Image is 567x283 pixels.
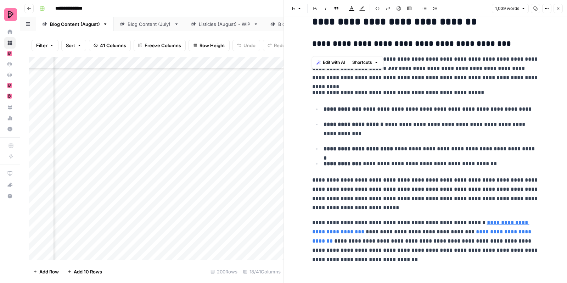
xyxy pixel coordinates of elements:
div: 200 Rows [208,266,240,277]
div: Blog Content (August) [50,21,100,28]
img: mhz6d65ffplwgtj76gcfkrq5icux [7,83,12,88]
a: Blog Content (May) [264,17,336,31]
span: Add Row [39,268,59,275]
button: Freeze Columns [134,40,186,51]
div: What's new? [5,179,15,190]
button: Filter [32,40,58,51]
a: Your Data [4,101,16,113]
button: 1,039 words [492,4,529,13]
button: Add 10 Rows [63,266,106,277]
span: Redo [274,42,285,49]
a: Home [4,26,16,38]
span: Undo [243,42,256,49]
button: Shortcuts [349,58,381,67]
a: Usage [4,112,16,124]
span: 41 Columns [100,42,126,49]
button: Help + Support [4,190,16,202]
button: Edit with AI [314,58,348,67]
img: mhz6d65ffplwgtj76gcfkrq5icux [7,51,12,56]
img: Preply Logo [4,8,17,21]
span: Freeze Columns [145,42,181,49]
a: AirOps Academy [4,168,16,179]
button: Sort [61,40,86,51]
a: Listicles (August) - WIP [185,17,264,31]
div: Blog Content (May) [278,21,322,28]
a: Browse [4,37,16,49]
button: Add Row [29,266,63,277]
img: mhz6d65ffplwgtj76gcfkrq5icux [7,94,12,99]
span: Sort [66,42,75,49]
a: Blog Content (July) [114,17,185,31]
a: Blog Content (August) [36,17,114,31]
div: 18/41 Columns [240,266,283,277]
span: Row Height [200,42,225,49]
div: Listicles (August) - WIP [199,21,251,28]
button: Workspace: Preply [4,6,16,23]
div: Blog Content (July) [128,21,171,28]
span: Filter [36,42,47,49]
button: Redo [263,40,290,51]
span: 1,039 words [495,5,519,12]
span: Shortcuts [352,59,372,66]
button: Undo [232,40,260,51]
button: 41 Columns [89,40,131,51]
a: Settings [4,123,16,135]
span: Edit with AI [323,59,345,66]
span: Add 10 Rows [74,268,102,275]
button: Row Height [189,40,230,51]
button: What's new? [4,179,16,190]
